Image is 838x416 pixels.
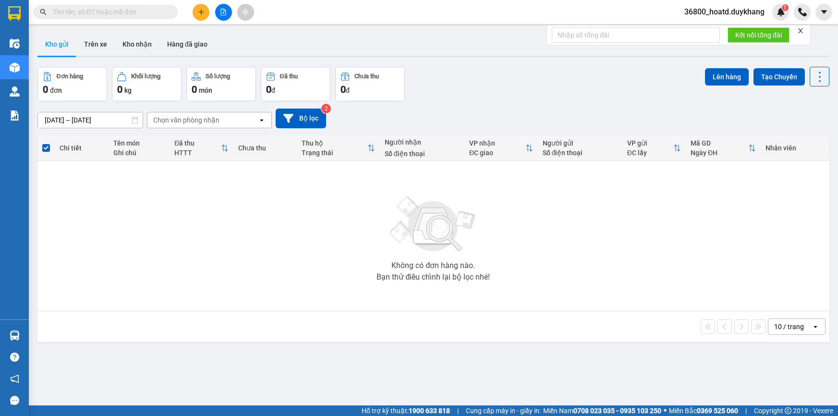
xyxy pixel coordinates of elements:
span: Miền Bắc [669,405,738,416]
div: Số điện thoại [543,149,618,157]
button: Kết nối tổng đài [728,27,789,43]
th: Toggle SortBy [464,135,538,161]
span: | [745,405,747,416]
button: Chưa thu0đ [335,67,405,101]
span: notification [10,374,19,383]
span: 0 [192,84,197,95]
div: Khối lượng [131,73,160,80]
img: warehouse-icon [10,38,20,49]
button: Trên xe [76,33,115,56]
button: Đơn hàng0đơn [37,67,107,101]
span: copyright [785,407,791,414]
div: Tên món [113,139,165,147]
span: đ [271,86,275,94]
div: Đơn hàng [57,73,83,80]
div: 10 / trang [774,322,804,331]
div: Trạng thái [302,149,367,157]
span: 0 [117,84,122,95]
div: Không có đơn hàng nào. [391,262,475,269]
button: Số lượng0món [186,67,256,101]
div: Ghi chú [113,149,165,157]
input: Tìm tên, số ĐT hoặc mã đơn [53,7,166,17]
img: warehouse-icon [10,330,20,341]
span: đơn [50,86,62,94]
span: 1 [783,4,787,11]
img: icon-new-feature [777,8,785,16]
img: phone-icon [798,8,807,16]
span: đ [346,86,350,94]
span: ⚪️ [664,409,667,413]
div: ĐC lấy [627,149,673,157]
span: 0 [43,84,48,95]
div: VP gửi [627,139,673,147]
button: Lên hàng [705,68,749,86]
div: Mã GD [691,139,748,147]
button: file-add [215,4,232,21]
span: kg [124,86,132,94]
button: Tạo Chuyến [753,68,805,86]
div: Số điện thoại [385,150,460,158]
span: plus [198,9,205,15]
div: Chọn văn phòng nhận [153,115,219,125]
div: Đã thu [280,73,298,80]
th: Toggle SortBy [622,135,686,161]
div: Thu hộ [302,139,367,147]
button: Kho nhận [115,33,159,56]
button: Kho gửi [37,33,76,56]
span: món [199,86,212,94]
button: Hàng đã giao [159,33,215,56]
img: warehouse-icon [10,86,20,97]
th: Toggle SortBy [686,135,761,161]
input: Nhập số tổng đài [552,27,720,43]
div: Nhân viên [765,144,825,152]
img: svg+xml;base64,PHN2ZyBjbGFzcz0ibGlzdC1wbHVnX19zdmciIHhtbG5zPSJodHRwOi8vd3d3LnczLm9yZy8yMDAwL3N2Zy... [385,191,481,258]
div: Chi tiết [60,144,104,152]
div: Bạn thử điều chỉnh lại bộ lọc nhé! [376,273,490,281]
svg: open [258,116,266,124]
div: ĐC giao [469,149,525,157]
div: Người nhận [385,138,460,146]
div: Ngày ĐH [691,149,748,157]
div: Người gửi [543,139,618,147]
div: Chưa thu [238,144,292,152]
img: solution-icon [10,110,20,121]
span: close [797,27,804,34]
span: 36800_hoatd.duykhang [677,6,772,18]
span: Miền Nam [543,405,661,416]
div: Chưa thu [354,73,379,80]
button: aim [237,4,254,21]
span: question-circle [10,353,19,362]
input: Select a date range. [38,112,143,128]
span: 0 [340,84,346,95]
span: search [40,9,47,15]
div: HTTT [174,149,221,157]
th: Toggle SortBy [297,135,380,161]
span: caret-down [820,8,828,16]
button: caret-down [815,4,832,21]
strong: 0369 525 060 [697,407,738,415]
div: VP nhận [469,139,525,147]
img: warehouse-icon [10,62,20,73]
span: | [457,405,459,416]
button: Đã thu0đ [261,67,330,101]
button: Khối lượng0kg [112,67,182,101]
span: Cung cấp máy in - giấy in: [466,405,541,416]
span: Kết nối tổng đài [735,30,782,40]
strong: 0708 023 035 - 0935 103 250 [573,407,661,415]
sup: 2 [321,104,331,113]
button: Bộ lọc [276,109,326,128]
img: logo-vxr [8,6,21,21]
span: aim [242,9,249,15]
sup: 1 [782,4,789,11]
button: plus [193,4,209,21]
svg: open [812,323,819,330]
div: Số lượng [206,73,230,80]
div: Đã thu [174,139,221,147]
span: message [10,396,19,405]
strong: 1900 633 818 [409,407,450,415]
th: Toggle SortBy [170,135,233,161]
span: file-add [220,9,227,15]
span: Hỗ trợ kỹ thuật: [362,405,450,416]
span: 0 [266,84,271,95]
